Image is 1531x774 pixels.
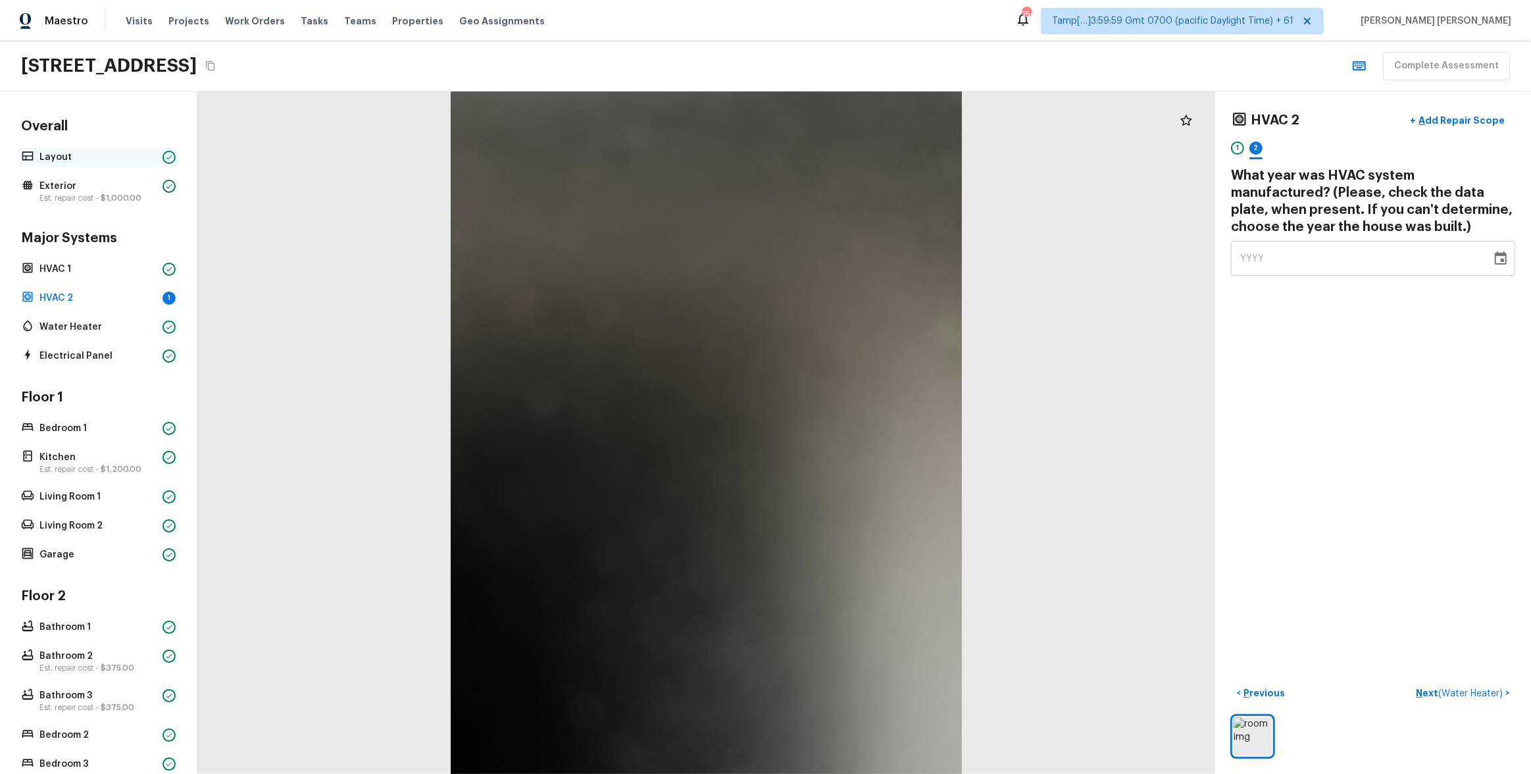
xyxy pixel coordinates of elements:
span: Properties [392,14,443,28]
p: Previous [1241,686,1285,700]
span: $1,000.00 [101,194,141,202]
span: Year [1240,254,1265,263]
h2: [STREET_ADDRESS] [21,54,197,78]
p: Bedroom 2 [39,729,157,742]
button: Copy Address [202,57,219,74]
span: Teams [344,14,376,28]
span: Tamp[…]3:59:59 Gmt 0700 (pacific Daylight Time) + 61 [1052,14,1293,28]
button: Choose date [1488,245,1514,272]
div: 1 [163,292,176,305]
h4: Floor 1 [18,389,178,409]
h4: What year was HVAC system manufactured? (Please, check the data plate, when present. If you can't... [1231,167,1515,236]
p: Garage [39,548,157,561]
span: Geo Assignments [459,14,545,28]
p: Electrical Panel [39,349,157,363]
span: Projects [168,14,209,28]
p: Est. repair cost - [39,663,157,673]
p: Living Room 2 [39,519,157,532]
p: Next [1416,686,1505,700]
p: HVAC 2 [39,292,157,305]
p: Bedroom 1 [39,422,157,435]
button: Next(Water Heater)> [1411,683,1515,704]
p: Bedroom 3 [39,758,157,771]
h4: Overall [18,118,178,138]
p: Bathroom 3 [39,689,157,702]
span: Tasks [301,16,328,26]
p: Bathroom 1 [39,621,157,634]
p: Water Heater [39,321,157,334]
div: 2 [1249,142,1263,155]
span: Maestro [45,14,88,28]
span: Work Orders [225,14,285,28]
p: Est. repair cost - [39,702,157,713]
p: Layout [39,151,157,164]
button: +Add Repair Scope [1399,107,1515,134]
p: Add Repair Scope [1416,114,1505,127]
span: $1,200.00 [101,465,141,473]
img: room img [1234,717,1272,756]
p: Est. repair cost - [39,193,157,203]
button: <Previous [1231,683,1290,704]
span: $375.00 [101,704,134,711]
span: Visits [126,14,153,28]
h4: Floor 2 [18,588,178,607]
h4: HVAC 2 [1251,112,1299,129]
h4: Major Systems [18,230,178,249]
span: $375.00 [101,664,134,672]
div: 1 [1231,142,1244,155]
span: ( Water Heater ) [1438,689,1503,698]
p: HVAC 1 [39,263,157,276]
p: Exterior [39,180,157,193]
p: Bathroom 2 [39,650,157,663]
div: 750 [1022,8,1031,21]
p: Kitchen [39,451,157,464]
p: Living Room 1 [39,490,157,503]
span: [PERSON_NAME] [PERSON_NAME] [1355,14,1511,28]
p: Est. repair cost - [39,464,157,475]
